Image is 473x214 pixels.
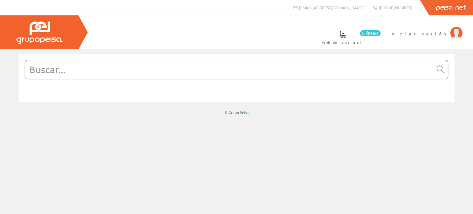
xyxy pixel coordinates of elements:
[360,30,381,36] span: 0 línea/s
[25,60,433,79] input: Buscar...
[299,5,364,10] span: [EMAIL_ADDRESS][DOMAIN_NAME]
[387,26,463,31] a: Iniciar sesión
[18,110,455,115] div: © Grupo Peisa
[387,30,447,37] span: Iniciar sesión
[322,39,364,46] span: Pedido actual
[379,5,412,10] span: [PHONE_NUMBER]
[16,22,63,44] img: Grupo Peisa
